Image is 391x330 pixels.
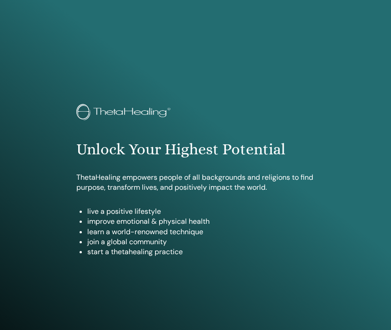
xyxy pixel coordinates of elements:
[87,207,314,217] li: live a positive lifestyle
[76,140,314,159] h1: Unlock Your Highest Potential
[76,172,314,193] p: ThetaHealing empowers people of all backgrounds and religions to find purpose, transform lives, a...
[87,217,314,227] li: improve emotional & physical health
[87,227,314,237] li: learn a world-renowned technique
[87,247,314,257] li: start a thetahealing practice
[87,237,314,247] li: join a global community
